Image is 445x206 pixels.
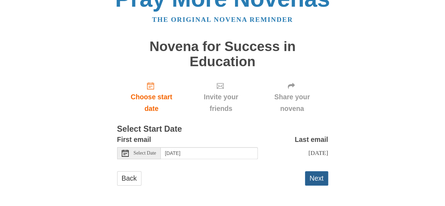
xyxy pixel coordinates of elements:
[152,16,293,23] a: The original novena reminder
[117,125,328,134] h3: Select Start Date
[256,76,328,118] div: Click "Next" to confirm your start date first.
[117,39,328,69] h1: Novena for Success in Education
[117,134,151,145] label: First email
[186,76,256,118] div: Click "Next" to confirm your start date first.
[263,91,321,114] span: Share your novena
[117,171,141,186] a: Back
[308,149,328,156] span: [DATE]
[305,171,328,186] button: Next
[193,91,249,114] span: Invite your friends
[124,91,179,114] span: Choose start date
[295,134,328,145] label: Last email
[134,151,156,156] span: Select Date
[117,76,186,118] a: Choose start date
